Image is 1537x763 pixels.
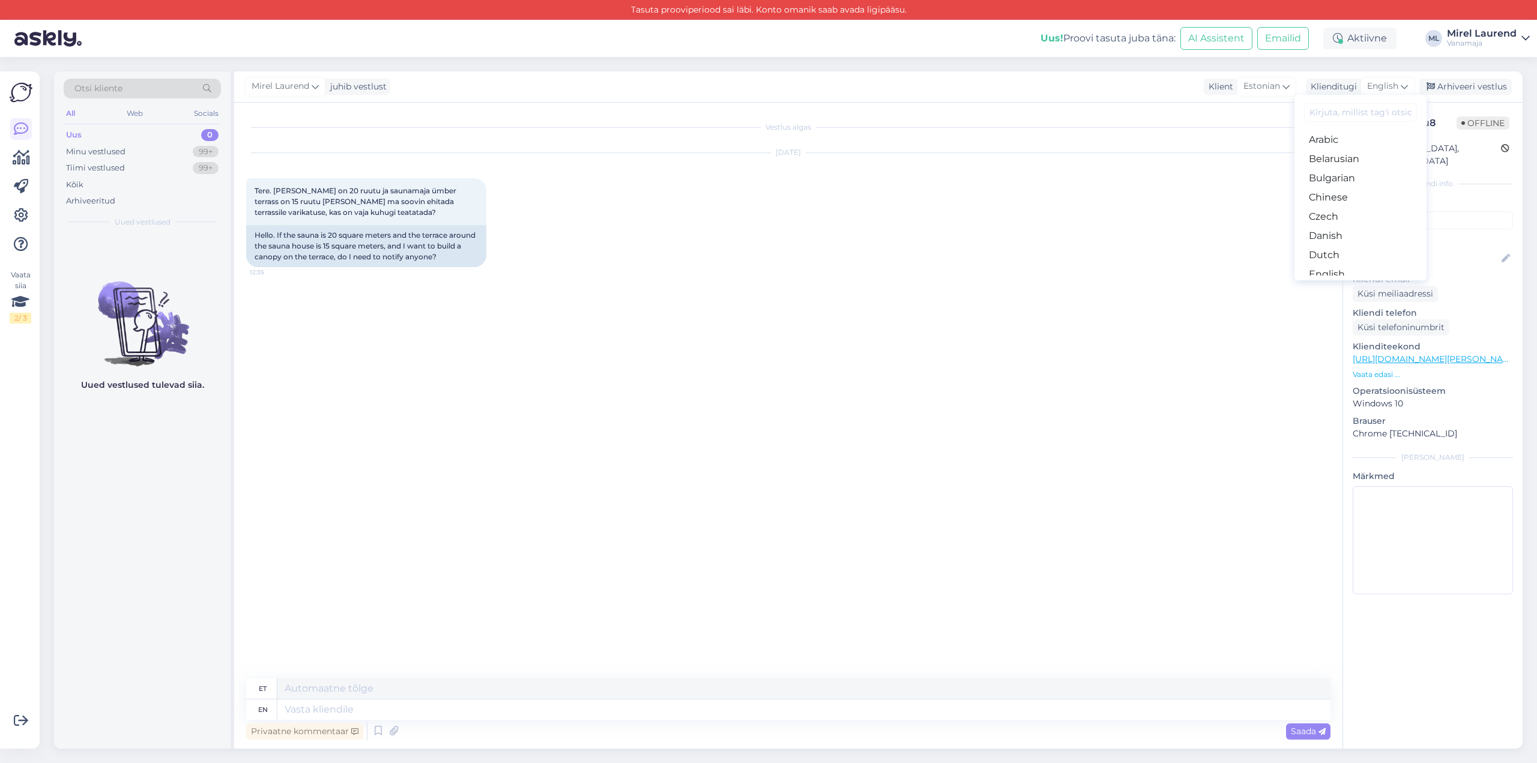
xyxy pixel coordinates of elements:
[1353,252,1499,265] input: Lisa nimi
[1353,196,1513,209] p: Kliendi tag'id
[246,122,1330,133] div: Vestlus algas
[66,146,125,158] div: Minu vestlused
[246,723,363,740] div: Privaatne kommentaar
[1457,116,1509,130] span: Offline
[66,129,82,141] div: Uus
[1294,207,1427,226] a: Czech
[1353,452,1513,463] div: [PERSON_NAME]
[74,82,122,95] span: Otsi kliente
[1353,340,1513,353] p: Klienditeekond
[1294,169,1427,188] a: Bulgarian
[66,179,83,191] div: Kõik
[325,80,387,93] div: juhib vestlust
[1204,80,1233,93] div: Klient
[259,678,267,699] div: et
[193,162,219,174] div: 99+
[1040,31,1176,46] div: Proovi tasuta juba täna:
[246,147,1330,158] div: [DATE]
[1323,28,1397,49] div: Aktiivne
[250,268,295,277] span: 12:35
[1294,226,1427,246] a: Danish
[1291,726,1326,737] span: Saada
[1353,319,1449,336] div: Küsi telefoninumbrit
[1353,415,1513,427] p: Brauser
[1353,178,1513,189] div: Kliendi info
[1294,130,1427,149] a: Arabic
[54,260,231,368] img: No chats
[1294,246,1427,265] a: Dutch
[1353,286,1438,302] div: Küsi meiliaadressi
[1353,385,1513,397] p: Operatsioonisüsteem
[64,106,77,121] div: All
[1306,80,1357,93] div: Klienditugi
[124,106,145,121] div: Web
[115,217,171,228] span: Uued vestlused
[66,195,115,207] div: Arhiveeritud
[1353,397,1513,410] p: Windows 10
[10,313,31,324] div: 2 / 3
[1425,30,1442,47] div: ML
[66,162,125,174] div: Tiimi vestlused
[1447,38,1517,48] div: Vanamaja
[1243,80,1280,93] span: Estonian
[1353,211,1513,229] input: Lisa tag
[252,80,309,93] span: Mirel Laurend
[1304,103,1417,122] input: Kirjuta, millist tag'i otsid
[1447,29,1517,38] div: Mirel Laurend
[192,106,221,121] div: Socials
[10,270,31,324] div: Vaata siia
[1353,307,1513,319] p: Kliendi telefon
[1040,32,1063,44] b: Uus!
[1367,80,1398,93] span: English
[1294,188,1427,207] a: Chinese
[1353,470,1513,483] p: Märkmed
[1353,354,1518,364] a: [URL][DOMAIN_NAME][PERSON_NAME]
[1356,142,1501,167] div: [GEOGRAPHIC_DATA], [GEOGRAPHIC_DATA]
[193,146,219,158] div: 99+
[1294,265,1427,284] a: English
[1447,29,1530,48] a: Mirel LaurendVanamaja
[1257,27,1309,50] button: Emailid
[1419,79,1512,95] div: Arhiveeri vestlus
[1353,369,1513,380] p: Vaata edasi ...
[258,699,268,720] div: en
[1353,427,1513,440] p: Chrome [TECHNICAL_ID]
[201,129,219,141] div: 0
[1180,27,1252,50] button: AI Assistent
[255,186,458,217] span: Tere. [PERSON_NAME] on 20 ruutu ja saunamaja ümber terrass on 15 ruutu [PERSON_NAME] ma soovin eh...
[1353,273,1513,286] p: Kliendi email
[10,81,32,104] img: Askly Logo
[81,379,204,391] p: Uued vestlused tulevad siia.
[1294,149,1427,169] a: Belarusian
[246,225,486,267] div: Hello. If the sauna is 20 square meters and the terrace around the sauna house is 15 square meter...
[1353,234,1513,247] p: Kliendi nimi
